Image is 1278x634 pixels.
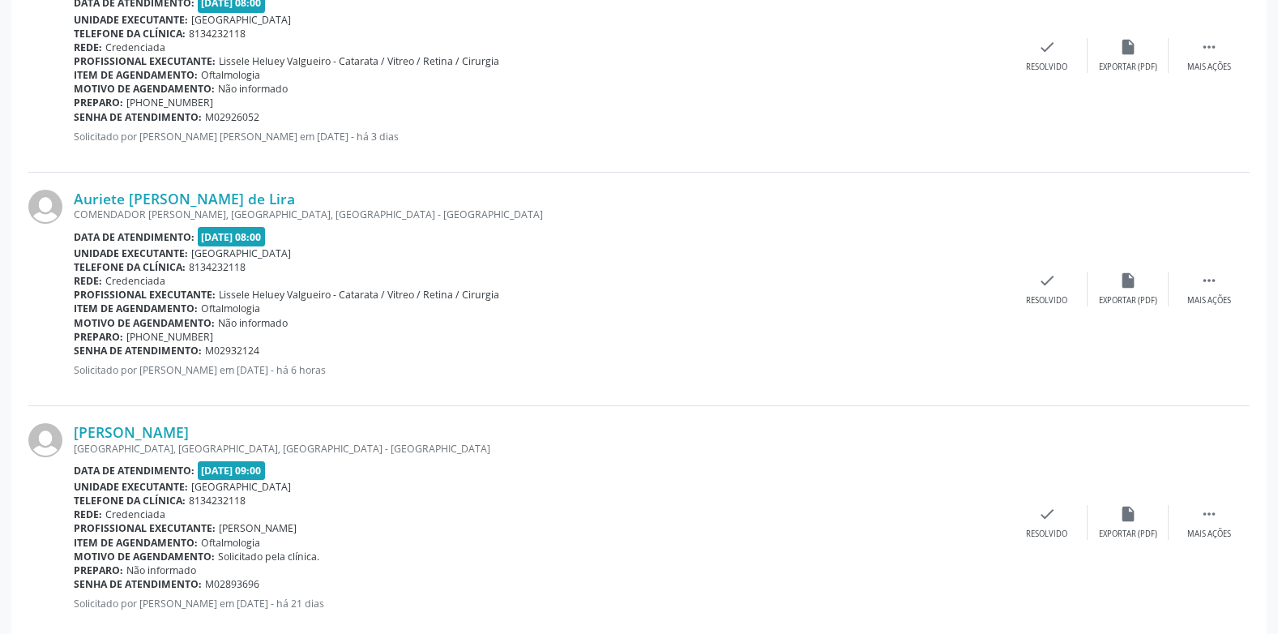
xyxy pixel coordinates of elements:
[74,494,186,508] b: Telefone da clínica:
[74,82,215,96] b: Motivo de agendamento:
[1026,62,1067,73] div: Resolvido
[219,521,297,535] span: [PERSON_NAME]
[74,550,215,563] b: Motivo de agendamento:
[105,41,165,54] span: Credenciada
[191,246,291,260] span: [GEOGRAPHIC_DATA]
[74,13,188,27] b: Unidade executante:
[74,260,186,274] b: Telefone da clínica:
[126,96,213,109] span: [PHONE_NUMBER]
[74,110,202,124] b: Senha de atendimento:
[74,563,123,577] b: Preparo:
[74,130,1007,144] p: Solicitado por [PERSON_NAME] [PERSON_NAME] em [DATE] - há 3 dias
[1187,295,1231,306] div: Mais ações
[105,274,165,288] span: Credenciada
[189,27,246,41] span: 8134232118
[218,550,319,563] span: Solicitado pela clínica.
[1099,529,1157,540] div: Exportar (PDF)
[1119,38,1137,56] i: insert_drive_file
[218,82,288,96] span: Não informado
[205,344,259,358] span: M02932124
[74,330,123,344] b: Preparo:
[74,442,1007,456] div: [GEOGRAPHIC_DATA], [GEOGRAPHIC_DATA], [GEOGRAPHIC_DATA] - [GEOGRAPHIC_DATA]
[1038,505,1056,523] i: check
[1187,62,1231,73] div: Mais ações
[74,41,102,54] b: Rede:
[201,68,260,82] span: Oftalmologia
[201,536,260,550] span: Oftalmologia
[105,508,165,521] span: Credenciada
[74,597,1007,610] p: Solicitado por [PERSON_NAME] em [DATE] - há 21 dias
[74,246,188,260] b: Unidade executante:
[74,363,1007,377] p: Solicitado por [PERSON_NAME] em [DATE] - há 6 horas
[74,536,198,550] b: Item de agendamento:
[126,330,213,344] span: [PHONE_NUMBER]
[74,96,123,109] b: Preparo:
[74,27,186,41] b: Telefone da clínica:
[74,230,194,244] b: Data de atendimento:
[74,190,295,208] a: Auriete [PERSON_NAME] de Lira
[1200,38,1218,56] i: 
[28,190,62,224] img: img
[219,288,499,302] span: Lissele Heluey Valgueiro - Catarata / Vitreo / Retina / Cirurgia
[1026,295,1067,306] div: Resolvido
[74,344,202,358] b: Senha de atendimento:
[198,461,266,480] span: [DATE] 09:00
[74,68,198,82] b: Item de agendamento:
[1119,272,1137,289] i: insert_drive_file
[1038,272,1056,289] i: check
[74,464,194,478] b: Data de atendimento:
[74,521,216,535] b: Profissional executante:
[126,563,196,577] span: Não informado
[74,508,102,521] b: Rede:
[198,227,266,246] span: [DATE] 08:00
[1099,62,1157,73] div: Exportar (PDF)
[201,302,260,315] span: Oftalmologia
[1187,529,1231,540] div: Mais ações
[1099,295,1157,306] div: Exportar (PDF)
[205,110,259,124] span: M02926052
[74,423,189,441] a: [PERSON_NAME]
[74,316,215,330] b: Motivo de agendamento:
[74,208,1007,221] div: COMENDADOR [PERSON_NAME], [GEOGRAPHIC_DATA], [GEOGRAPHIC_DATA] - [GEOGRAPHIC_DATA]
[189,494,246,508] span: 8134232118
[1026,529,1067,540] div: Resolvido
[219,54,499,68] span: Lissele Heluey Valgueiro - Catarata / Vitreo / Retina / Cirurgia
[191,480,291,494] span: [GEOGRAPHIC_DATA]
[74,577,202,591] b: Senha de atendimento:
[74,480,188,494] b: Unidade executante:
[205,577,259,591] span: M02893696
[218,316,288,330] span: Não informado
[28,423,62,457] img: img
[74,302,198,315] b: Item de agendamento:
[1200,272,1218,289] i: 
[74,288,216,302] b: Profissional executante:
[191,13,291,27] span: [GEOGRAPHIC_DATA]
[74,274,102,288] b: Rede:
[1119,505,1137,523] i: insert_drive_file
[189,260,246,274] span: 8134232118
[1200,505,1218,523] i: 
[1038,38,1056,56] i: check
[74,54,216,68] b: Profissional executante:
